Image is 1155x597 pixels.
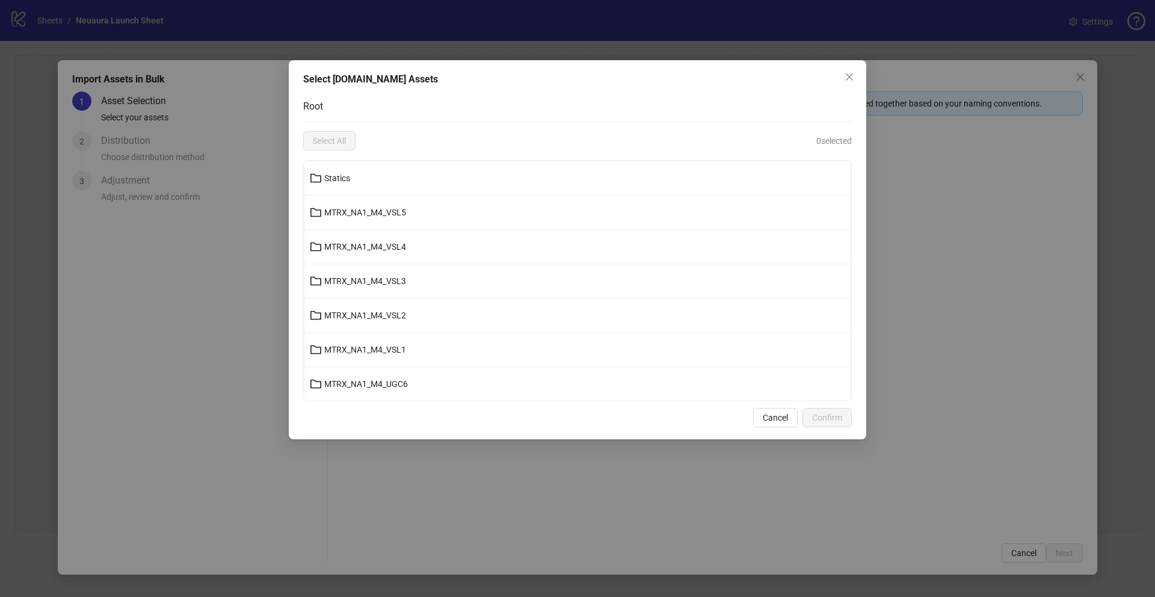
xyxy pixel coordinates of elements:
button: Cancel [753,408,798,427]
button: MTRX_NA1_M4_VSL3 [304,271,851,291]
span: MTRX_NA1_M4_VSL3 [324,276,406,286]
button: MTRX_NA1_M4_VSL5 [304,203,851,222]
span: folder [310,309,322,321]
span: MTRX_NA1_M4_VSL4 [324,242,406,252]
span: folder [310,344,322,356]
span: 0 selected [816,134,852,147]
span: MTRX_NA1_M4_VSL2 [324,311,406,320]
span: MTRX_NA1_M4_VSL1 [324,345,406,354]
span: Root [303,101,323,112]
span: MTRX_NA1_M4_VSL5 [324,208,406,217]
span: Statics [324,173,350,183]
span: folder [310,172,322,184]
span: Cancel [763,413,788,422]
button: Statics [304,169,851,188]
button: Confirm [802,408,852,427]
button: Close [840,67,859,87]
button: Select All [303,131,356,150]
span: folder [310,241,322,253]
div: Select [DOMAIN_NAME] Assets [303,72,852,87]
button: MTRX_NA1_M4_VSL1 [304,340,851,359]
span: close [845,72,854,82]
button: MTRX_NA1_M4_VSL4 [304,237,851,256]
span: MTRX_NA1_M4_UGC6 [324,379,408,389]
button: MTRX_NA1_M4_UGC6 [304,374,851,394]
button: MTRX_NA1_M4_VSL2 [304,306,851,325]
span: folder [310,206,322,218]
span: folder [310,378,322,390]
span: folder [310,275,322,287]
